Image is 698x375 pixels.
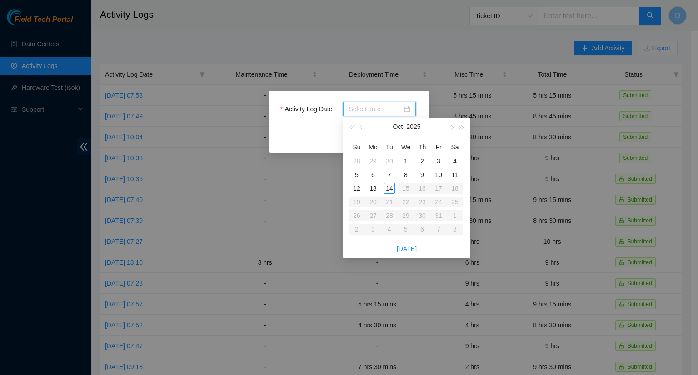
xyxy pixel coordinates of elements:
[447,140,463,154] th: Sa
[398,168,414,182] td: 2025-10-08
[384,183,395,194] div: 14
[365,182,381,195] td: 2025-10-13
[447,154,463,168] td: 2025-10-04
[447,168,463,182] td: 2025-10-11
[406,118,420,136] button: 2025
[349,140,365,154] th: Su
[400,156,411,167] div: 1
[398,140,414,154] th: We
[349,182,365,195] td: 2025-10-12
[449,169,460,180] div: 11
[384,169,395,180] div: 7
[417,169,428,180] div: 9
[381,154,398,168] td: 2025-09-30
[381,182,398,195] td: 2025-10-14
[414,140,430,154] th: Th
[398,154,414,168] td: 2025-10-01
[414,154,430,168] td: 2025-10-02
[349,168,365,182] td: 2025-10-05
[430,154,447,168] td: 2025-10-03
[417,156,428,167] div: 2
[351,183,362,194] div: 12
[365,140,381,154] th: Mo
[349,104,402,114] input: Activity Log Date
[280,102,339,116] label: Activity Log Date
[349,154,365,168] td: 2025-09-28
[365,168,381,182] td: 2025-10-06
[449,156,460,167] div: 4
[400,169,411,180] div: 8
[368,169,379,180] div: 6
[433,169,444,180] div: 10
[393,118,403,136] button: Oct
[351,156,362,167] div: 28
[397,245,417,252] a: [DATE]
[433,156,444,167] div: 3
[384,156,395,167] div: 30
[381,168,398,182] td: 2025-10-07
[430,168,447,182] td: 2025-10-10
[414,168,430,182] td: 2025-10-09
[368,183,379,194] div: 13
[368,156,379,167] div: 29
[351,169,362,180] div: 5
[430,140,447,154] th: Fr
[381,140,398,154] th: Tu
[365,154,381,168] td: 2025-09-29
